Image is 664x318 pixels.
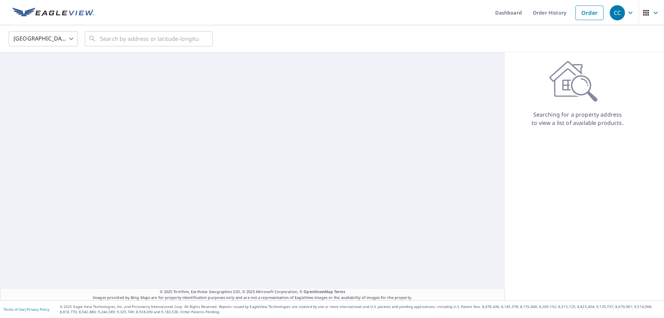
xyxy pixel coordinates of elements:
[3,307,49,311] p: |
[160,289,345,295] span: © 2025 TomTom, Earthstar Geographics SIO, © 2025 Microsoft Corporation, ©
[60,304,661,315] p: © 2025 Eagle View Technologies, Inc. and Pictometry International Corp. All Rights Reserved. Repo...
[9,29,78,48] div: [GEOGRAPHIC_DATA]
[610,5,625,20] div: CC
[12,8,94,18] img: EV Logo
[334,289,345,294] a: Terms
[531,110,624,127] p: Searching for a property address to view a list of available products.
[100,29,199,48] input: Search by address or latitude-longitude
[27,307,49,312] a: Privacy Policy
[575,6,603,20] a: Order
[3,307,25,312] a: Terms of Use
[304,289,333,294] a: OpenStreetMap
